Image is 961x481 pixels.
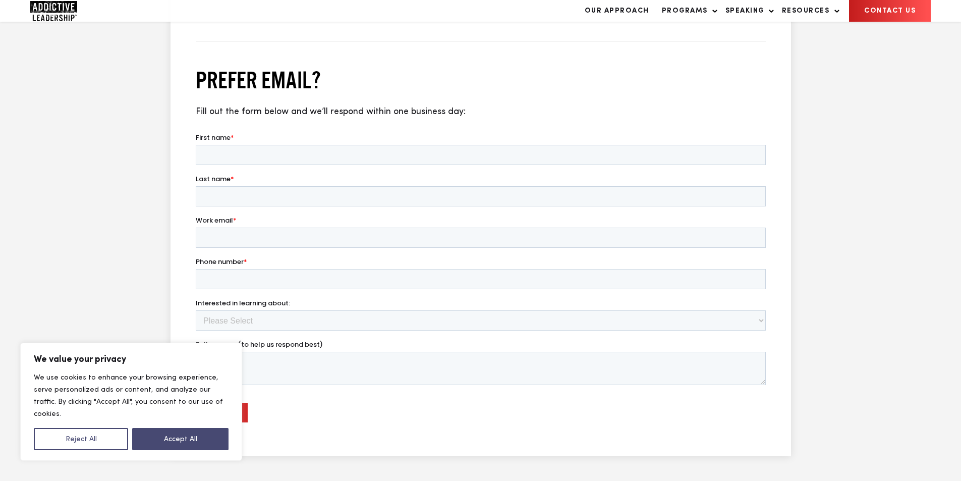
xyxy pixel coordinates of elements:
[196,65,766,95] h2: Prefer email?
[30,1,77,21] img: Company Logo
[30,1,91,21] a: Home
[657,1,718,21] a: Programs
[20,343,242,461] div: We value your privacy
[34,353,229,365] p: We value your privacy
[196,133,766,431] iframe: Form 0
[720,1,774,21] a: Speaking
[777,1,840,21] a: Resources
[132,428,229,450] button: Accept All
[34,428,128,450] button: Reject All
[34,371,229,420] p: We use cookies to enhance your browsing experience, serve personalized ads or content, and analyz...
[196,105,766,119] p: Fill out the form below and we’ll respond within one business day:
[580,1,654,21] a: Our Approach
